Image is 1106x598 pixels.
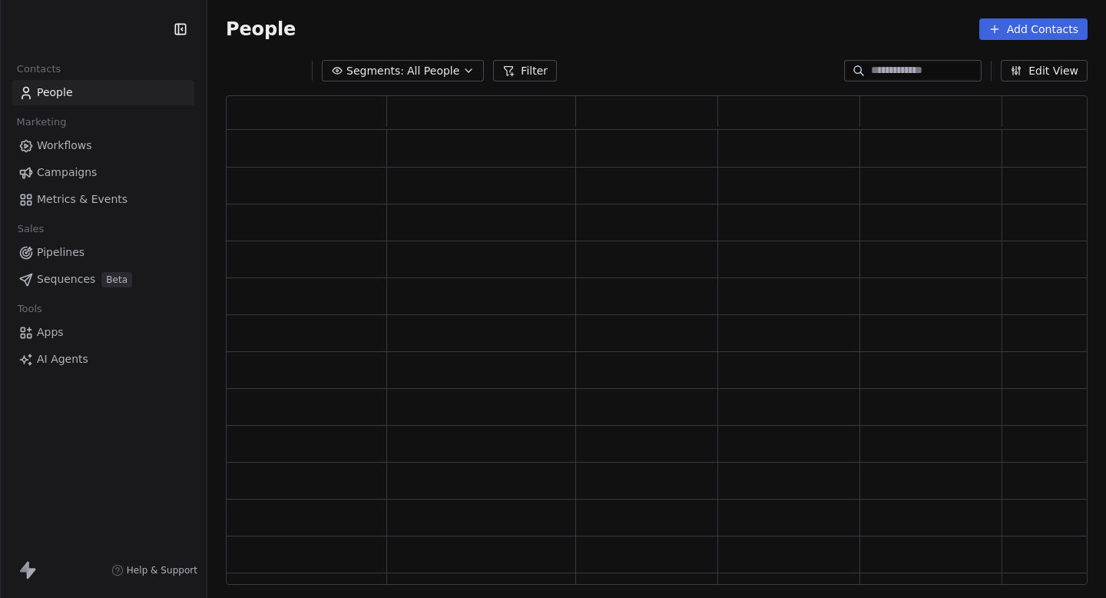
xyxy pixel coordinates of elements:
span: Metrics & Events [37,191,127,208]
a: Apps [12,320,194,345]
a: SequencesBeta [12,267,194,292]
button: Edit View [1001,60,1088,81]
span: Workflows [37,138,92,154]
span: Sequences [37,271,95,287]
span: People [226,18,296,41]
a: Campaigns [12,160,194,185]
span: Marketing [10,111,73,134]
span: Help & Support [127,564,197,576]
span: AI Agents [37,351,88,367]
span: Contacts [10,58,68,81]
a: AI Agents [12,347,194,372]
span: People [37,85,73,101]
a: Metrics & Events [12,187,194,212]
span: Sales [11,218,51,241]
span: Pipelines [37,244,84,261]
a: Workflows [12,133,194,158]
button: Add Contacts [979,18,1088,40]
span: Beta [101,272,132,287]
span: Tools [11,297,48,321]
a: Help & Support [111,564,197,576]
span: All People [407,63,459,79]
span: Apps [37,324,64,341]
span: Segments: [346,63,404,79]
span: Campaigns [37,164,97,181]
a: People [12,80,194,105]
a: Pipelines [12,240,194,265]
button: Filter [493,60,557,81]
